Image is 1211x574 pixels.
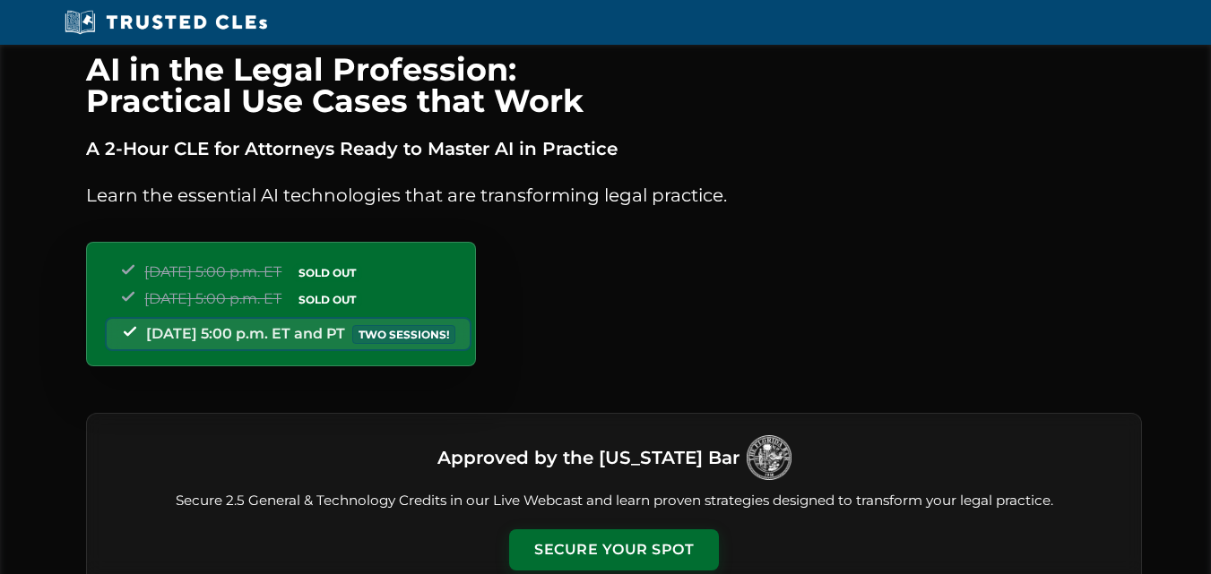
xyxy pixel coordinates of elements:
[509,529,719,570] button: Secure Your Spot
[437,441,740,474] h3: Approved by the [US_STATE] Bar
[59,9,273,36] img: Trusted CLEs
[108,491,1120,511] p: Secure 2.5 General & Technology Credits in our Live Webcast and learn proven strategies designed ...
[86,54,1142,116] h1: AI in the Legal Profession: Practical Use Cases that Work
[86,181,1142,210] p: Learn the essential AI technologies that are transforming legal practice.
[292,263,362,282] span: SOLD OUT
[292,290,362,309] span: SOLD OUT
[144,263,281,280] span: [DATE] 5:00 p.m. ET
[144,290,281,307] span: [DATE] 5:00 p.m. ET
[86,134,1142,163] p: A 2-Hour CLE for Attorneys Ready to Master AI in Practice
[747,435,791,480] img: Logo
